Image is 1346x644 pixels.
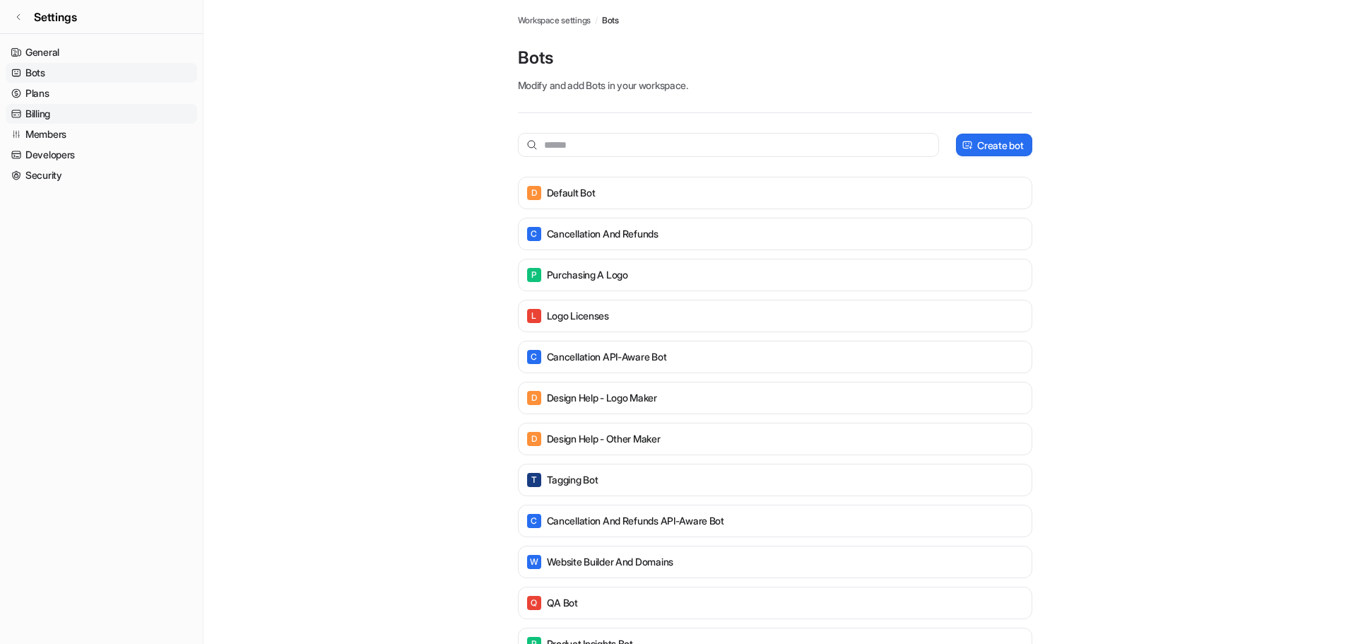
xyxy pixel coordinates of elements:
a: General [6,42,197,62]
span: W [527,555,541,569]
span: T [527,473,541,487]
img: create [962,140,973,151]
span: C [527,227,541,241]
span: D [527,432,541,446]
span: P [527,268,541,282]
a: Bots [6,63,197,83]
p: Modify and add Bots in your workspace. [518,78,1032,93]
span: L [527,309,541,323]
p: Create bot [977,138,1023,153]
span: D [527,391,541,405]
a: Bots [602,14,619,27]
button: Create bot [956,134,1032,156]
p: Cancellation API-Aware Bot [547,350,667,364]
span: C [527,514,541,528]
a: Billing [6,104,197,124]
span: / [595,14,598,27]
p: Cancellation and Refunds API-Aware Bot [547,514,724,528]
p: Purchasing a Logo [547,268,628,282]
p: Logo Licenses [547,309,609,323]
a: Plans [6,83,197,103]
p: Bots [518,47,1032,69]
a: Workspace settings [518,14,591,27]
p: QA Bot [547,596,578,610]
p: Default Bot [547,186,596,200]
span: C [527,350,541,364]
p: Design Help - Logo Maker [547,391,657,405]
a: Members [6,124,197,144]
p: Design Help - Other Maker [547,432,661,446]
p: Tagging Bot [547,473,598,487]
a: Developers [6,145,197,165]
a: Security [6,165,197,185]
p: Website Builder and Domains [547,555,673,569]
span: D [527,186,541,200]
span: Q [527,596,541,610]
span: Settings [34,8,77,25]
p: Cancellation and Refunds [547,227,659,241]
